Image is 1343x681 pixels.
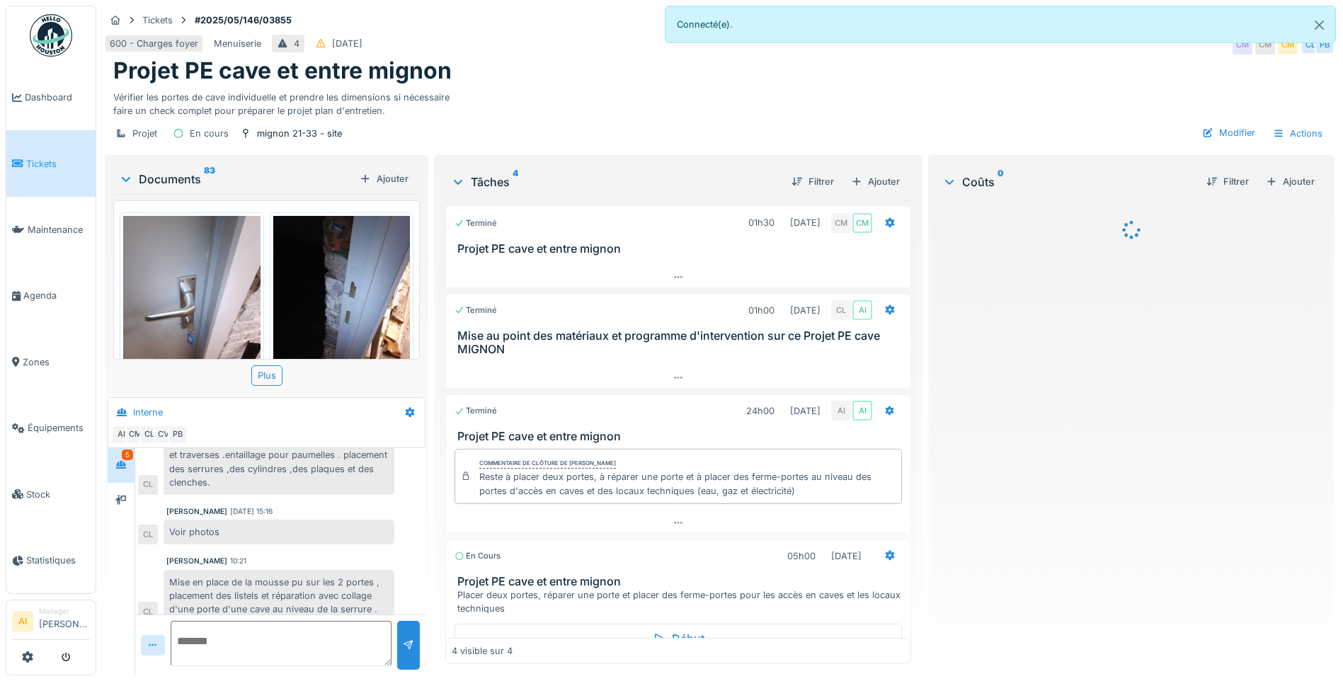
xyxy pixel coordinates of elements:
[746,404,775,418] div: 24h00
[257,127,342,140] div: mignon 21-33 - site
[168,425,188,445] div: PB
[457,575,905,588] h3: Projet PE cave et entre mignon
[164,402,394,495] div: À l'atelier :découpage et mise en largeur et en hauteur des caisses . découpage ;mise en largeur ...
[513,173,518,190] sup: 4
[852,401,872,420] div: AI
[455,217,497,229] div: Terminé
[273,216,411,399] img: fjkvrxex7uuoe2s51t37nq7yozfm
[12,606,90,640] a: AI Manager[PERSON_NAME]
[6,64,96,130] a: Dashboard
[26,554,90,567] span: Statistiques
[1255,35,1275,55] div: CM
[113,85,1326,118] div: Vérifier les portes de cave individuelle et prendre les dimensions si nécessaire faire un check c...
[845,172,905,191] div: Ajouter
[479,459,616,469] div: Commentaire de clôture de [PERSON_NAME]
[790,216,821,229] div: [DATE]
[1301,35,1320,55] div: CL
[190,127,229,140] div: En cours
[748,216,775,229] div: 01h30
[852,300,872,320] div: AI
[113,57,452,84] h1: Projet PE cave et entre mignon
[26,157,90,171] span: Tickets
[230,506,273,517] div: [DATE] 15:16
[23,289,90,302] span: Agenda
[787,549,816,563] div: 05h00
[138,602,158,622] div: CL
[119,171,354,188] div: Documents
[6,395,96,461] a: Équipements
[455,405,497,417] div: Terminé
[111,425,131,445] div: AI
[154,425,173,445] div: CV
[23,355,90,369] span: Zones
[831,401,851,420] div: AI
[189,13,297,27] strong: #2025/05/146/03855
[230,556,246,566] div: 10:21
[786,172,840,191] div: Filtrer
[831,300,851,320] div: CL
[831,213,851,233] div: CM
[831,549,862,563] div: [DATE]
[479,470,896,497] div: Reste à placer deux portes, à réparer une porte et à placer des ferme-portes au niveau des portes...
[1233,35,1252,55] div: CM
[457,588,905,615] div: Placer deux portes, réparer une porte et placer des ferme-portes pour les accès en caves et les l...
[1315,35,1335,55] div: PB
[1303,6,1335,44] button: Close
[457,430,905,443] h3: Projet PE cave et entre mignon
[6,263,96,328] a: Agenda
[39,606,90,636] li: [PERSON_NAME]
[132,127,157,140] div: Projet
[294,37,299,50] div: 4
[214,37,261,50] div: Menuiserie
[138,525,158,544] div: CL
[166,556,227,566] div: [PERSON_NAME]
[125,425,145,445] div: CM
[164,570,394,622] div: Mise en place de la mousse pu sur les 2 portes , placement des listels et réparation avec collage...
[39,606,90,617] div: Manager
[457,242,905,256] h3: Projet PE cave et entre mignon
[6,461,96,527] a: Stock
[138,475,158,495] div: CL
[6,527,96,593] a: Statistiques
[110,37,198,50] div: 600 - Charges foyer
[30,14,72,57] img: Badge_color-CXgf-gQk.svg
[6,329,96,395] a: Zones
[1260,172,1320,191] div: Ajouter
[28,223,90,236] span: Maintenance
[455,624,902,653] div: Début
[451,173,780,190] div: Tâches
[790,404,821,418] div: [DATE]
[455,550,501,562] div: En cours
[142,13,173,27] div: Tickets
[251,365,282,386] div: Plus
[26,488,90,501] span: Stock
[204,171,215,188] sup: 83
[852,213,872,233] div: CM
[12,611,33,632] li: AI
[332,37,362,50] div: [DATE]
[133,406,163,419] div: Interne
[139,425,159,445] div: CL
[1201,172,1255,191] div: Filtrer
[748,304,775,317] div: 01h00
[790,304,821,317] div: [DATE]
[6,130,96,196] a: Tickets
[455,304,497,316] div: Terminé
[942,173,1195,190] div: Coûts
[354,169,414,188] div: Ajouter
[1267,123,1329,144] div: Actions
[1196,123,1261,142] div: Modifier
[452,644,513,658] div: 4 visible sur 4
[998,173,1004,190] sup: 0
[123,216,261,399] img: xtz8t5k19goog6ar4huwbyzoum1x
[1278,35,1298,55] div: CM
[28,421,90,435] span: Équipements
[665,6,1337,43] div: Connecté(e).
[122,450,133,460] div: 5
[166,506,227,517] div: [PERSON_NAME]
[457,329,905,356] h3: Mise au point des matériaux et programme d'intervention sur ce Projet PE cave MIGNON
[6,197,96,263] a: Maintenance
[25,91,90,104] span: Dashboard
[164,520,394,544] div: Voir photos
